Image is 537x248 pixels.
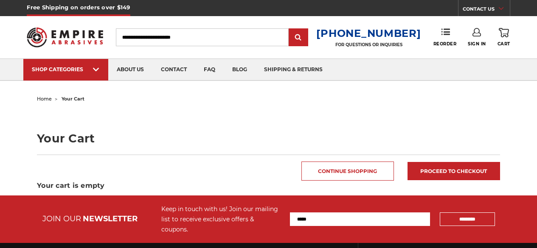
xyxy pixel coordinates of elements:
a: CONTACT US [463,4,510,16]
span: NEWSLETTER [83,214,138,223]
a: [PHONE_NUMBER] [316,27,421,39]
div: Keep in touch with us! Join our mailing list to receive exclusive offers & coupons. [161,204,281,234]
a: faq [195,59,224,81]
a: about us [108,59,152,81]
span: JOIN OUR [42,214,81,223]
span: your cart [62,96,84,102]
div: SHOP CATEGORIES [32,66,100,72]
p: FOR QUESTIONS OR INQUIRIES [316,42,421,47]
a: Cart [498,28,510,47]
a: home [37,96,52,102]
a: contact [152,59,195,81]
h1: Your Cart [37,133,500,144]
a: Reorder [433,28,457,46]
span: Cart [498,41,510,47]
a: Proceed to checkout [408,162,500,180]
span: Reorder [433,41,457,47]
a: Continue Shopping [301,162,394,181]
span: Sign In [468,41,486,47]
h3: Your cart is empty [37,181,500,191]
a: blog [224,59,256,81]
input: Submit [290,29,307,46]
img: Empire Abrasives [27,22,103,52]
a: shipping & returns [256,59,331,81]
